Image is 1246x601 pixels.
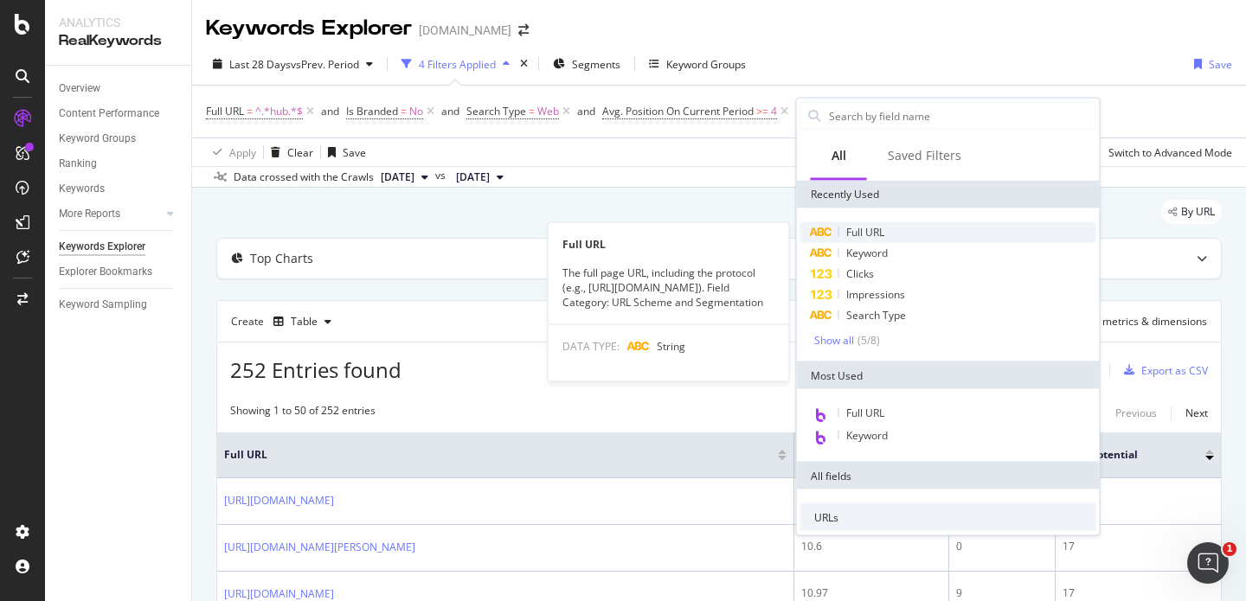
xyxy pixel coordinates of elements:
span: Segments [572,57,620,72]
button: Table [267,308,338,336]
span: Avg. Position On Current Period [602,104,754,118]
div: Show all [814,334,854,346]
div: URLs [800,503,1096,531]
a: Explorer Bookmarks [59,263,179,281]
button: Save [321,138,366,166]
div: 10.97 [801,585,941,601]
div: RealKeywords [59,31,177,51]
a: More Reports [59,205,162,223]
div: Saved Filters [888,147,961,164]
button: Save [1187,50,1232,78]
div: 10.6 [801,539,941,554]
div: and [321,104,339,118]
div: 4 Filters Applied [419,57,496,72]
div: Clear [287,145,313,160]
div: Keywords Explorer [59,238,145,256]
span: = [401,104,407,118]
button: Next [1185,403,1208,424]
a: Keyword Sampling [59,296,179,314]
span: Impressions [846,287,905,302]
div: All [832,147,846,164]
span: By URL [1181,207,1215,217]
a: Overview [59,80,179,98]
button: Clear [264,138,313,166]
button: and [441,103,459,119]
a: Keywords [59,180,179,198]
span: 1 [1223,542,1236,556]
a: [URL][DOMAIN_NAME][PERSON_NAME] [224,539,415,556]
div: and [441,104,459,118]
div: 17 [1063,539,1214,554]
button: Add Filter [792,101,861,122]
span: Full URL [206,104,244,118]
button: Export as CSV [1117,356,1208,384]
span: String [657,338,685,353]
span: 4 [771,99,777,124]
button: Keyword Groups [642,50,753,78]
span: Full URL [846,225,884,240]
span: No [409,99,423,124]
div: Data crossed with the Crawls [234,169,374,185]
div: Save [343,145,366,160]
div: Overview [59,80,100,98]
div: Export as CSV [1141,363,1208,378]
span: Web [537,99,559,124]
div: Keywords [59,180,105,198]
span: DATA TYPE: [562,338,620,353]
div: Create [231,308,338,336]
div: Switch to Advanced Mode [1108,145,1232,160]
div: Keywords Explorer [206,14,412,43]
div: The full page URL, including the protocol (e.g., [URL][DOMAIN_NAME]). Field Category: URL Scheme ... [549,265,789,310]
div: Keyword Groups [59,130,136,148]
span: 252 Entries found [230,355,401,384]
div: 9 [956,585,1048,601]
div: All fields [797,462,1100,489]
button: Segments [546,50,627,78]
span: vs Prev. Period [291,57,359,72]
span: Click Potential [1063,447,1179,463]
div: Table [291,316,318,327]
span: Clicks [846,266,874,281]
button: Apply [206,138,256,166]
button: [DATE] [449,167,511,188]
div: Recently Used [797,181,1100,208]
span: Full URL [224,447,752,463]
div: Save [1209,57,1232,72]
div: Most Used [797,361,1100,389]
span: Search Type [466,104,526,118]
a: Ranking [59,155,179,173]
div: ( 5 / 8 ) [854,333,880,348]
span: Full URL [846,406,884,420]
div: More Reports [59,205,120,223]
div: and [577,104,595,118]
button: [DATE] [374,167,435,188]
div: 0 [956,539,1048,554]
a: [URL][DOMAIN_NAME] [224,492,334,509]
span: = [247,104,253,118]
a: Content Performance [59,105,179,123]
span: Search Type [846,308,906,323]
span: Keyword [846,246,888,260]
div: Select metrics & dimensions [1070,314,1207,329]
span: = [529,104,535,118]
button: Switch to Advanced Mode [1101,138,1232,166]
div: Previous [1115,406,1157,420]
a: Keywords Explorer [59,238,179,256]
div: Showing 1 to 50 of 252 entries [230,403,376,424]
div: Explorer Bookmarks [59,263,152,281]
div: arrow-right-arrow-left [518,24,529,36]
div: Content Performance [59,105,159,123]
button: and [321,103,339,119]
button: Select metrics & dimensions [1046,311,1207,332]
iframe: Intercom live chat [1187,542,1229,584]
span: Is Branded [346,104,398,118]
div: Top Charts [250,250,313,267]
div: Next [1185,406,1208,420]
div: Ranking [59,155,97,173]
button: 4 Filters Applied [395,50,517,78]
span: 2025 Oct. 11th [381,169,414,185]
span: >= [756,104,768,118]
div: Keyword Groups [666,57,746,72]
span: 2025 Sep. 13th [456,169,490,185]
div: legacy label [1161,200,1222,224]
